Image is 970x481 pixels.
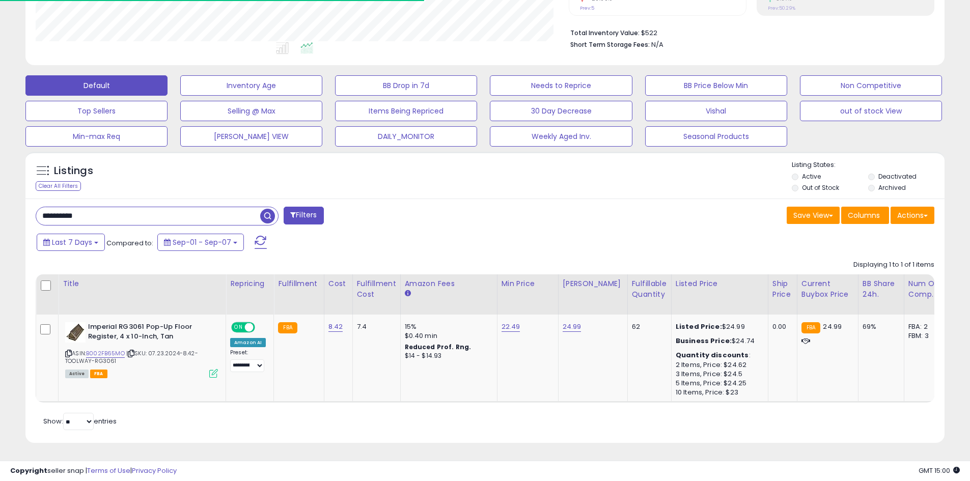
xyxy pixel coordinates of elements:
button: Default [25,75,168,96]
button: Seasonal Products [645,126,787,147]
a: 24.99 [563,322,581,332]
small: Prev: 50.29% [768,5,795,11]
b: Short Term Storage Fees: [570,40,650,49]
div: Clear All Filters [36,181,81,191]
b: Listed Price: [676,322,722,331]
span: All listings currently available for purchase on Amazon [65,370,89,378]
button: Items Being Repriced [335,101,477,121]
label: Out of Stock [802,183,839,192]
b: Imperial RG3061 Pop-Up Floor Register, 4 x 10-Inch, Tan [88,322,212,344]
div: $14 - $14.93 [405,352,489,360]
span: | SKU: 07.23.2024-8.42-TOOLWAY-RG3061 [65,349,198,364]
div: FBA: 2 [908,322,942,331]
b: Total Inventory Value: [570,29,640,37]
button: Top Sellers [25,101,168,121]
strong: Copyright [10,466,47,475]
b: Business Price: [676,336,732,346]
span: FBA [90,370,107,378]
button: Filters [284,207,323,224]
div: Fulfillment [278,278,319,289]
div: 69% [863,322,896,331]
div: $24.99 [676,322,760,331]
div: 62 [632,322,663,331]
div: Ship Price [772,278,793,300]
div: 2 Items, Price: $24.62 [676,360,760,370]
small: FBA [278,322,297,333]
button: Needs to Reprice [490,75,632,96]
button: Inventory Age [180,75,322,96]
span: OFF [254,323,270,332]
div: Amazon Fees [405,278,493,289]
img: 41xSc+xstaL._SL40_.jpg [65,322,86,343]
button: BB Drop in 7d [335,75,477,96]
small: Prev: 5 [580,5,594,11]
small: Amazon Fees. [405,289,411,298]
div: 0.00 [772,322,789,331]
span: Show: entries [43,416,117,426]
div: Min Price [502,278,554,289]
button: Sep-01 - Sep-07 [157,234,244,251]
div: $24.74 [676,336,760,346]
span: N/A [651,40,663,49]
b: Reduced Prof. Rng. [405,343,472,351]
button: out of stock View [800,101,942,121]
button: Vishal [645,101,787,121]
button: BB Price Below Min [645,75,787,96]
div: 3 Items, Price: $24.5 [676,370,760,379]
h5: Listings [54,164,93,178]
button: Selling @ Max [180,101,322,121]
div: Current Buybox Price [801,278,854,300]
div: Listed Price [676,278,764,289]
button: Min-max Req [25,126,168,147]
button: Actions [891,207,934,224]
label: Active [802,172,821,181]
div: 7.4 [357,322,393,331]
b: Quantity discounts [676,350,749,360]
a: Privacy Policy [132,466,177,475]
span: Last 7 Days [52,237,92,247]
div: 10 Items, Price: $23 [676,388,760,397]
div: Preset: [230,349,266,372]
div: [PERSON_NAME] [563,278,623,289]
div: ASIN: [65,322,218,377]
div: seller snap | | [10,466,177,476]
div: 5 Items, Price: $24.25 [676,379,760,388]
div: Repricing [230,278,269,289]
button: Save View [787,207,840,224]
a: B002FB65MO [86,349,125,358]
a: 8.42 [328,322,343,332]
span: Compared to: [106,238,153,248]
button: Weekly Aged Inv. [490,126,632,147]
div: BB Share 24h. [863,278,900,300]
span: Sep-01 - Sep-07 [173,237,231,247]
div: $0.40 min [405,331,489,341]
label: Archived [878,183,906,192]
button: 30 Day Decrease [490,101,632,121]
button: Non Competitive [800,75,942,96]
span: ON [232,323,245,332]
div: Fulfillable Quantity [632,278,667,300]
p: Listing States: [792,160,945,170]
span: 2025-09-15 15:00 GMT [919,466,960,475]
div: Fulfillment Cost [357,278,396,300]
a: Terms of Use [87,466,130,475]
div: 15% [405,322,489,331]
div: : [676,351,760,360]
li: $522 [570,26,927,38]
button: Last 7 Days [37,234,105,251]
label: Deactivated [878,172,917,181]
div: Amazon AI [230,338,266,347]
button: Columns [841,207,889,224]
div: Displaying 1 to 1 of 1 items [853,260,934,270]
small: FBA [801,322,820,333]
div: Num of Comp. [908,278,946,300]
span: 24.99 [823,322,842,331]
div: FBM: 3 [908,331,942,341]
button: [PERSON_NAME] VIEW [180,126,322,147]
span: Columns [848,210,880,220]
button: DAILY_MONITOR [335,126,477,147]
a: 22.49 [502,322,520,332]
div: Title [63,278,221,289]
div: Cost [328,278,348,289]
